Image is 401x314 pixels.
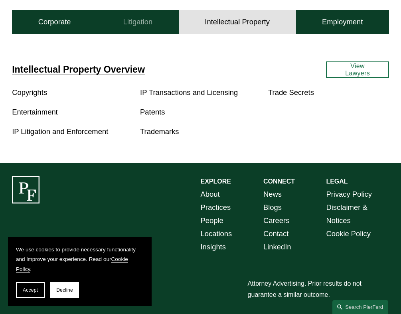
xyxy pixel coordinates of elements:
[326,227,371,240] a: Cookie Policy
[201,188,220,201] a: About
[201,201,231,214] a: Practices
[326,201,389,227] a: Disclaimer & Notices
[12,108,58,116] a: Entertainment
[201,240,226,253] a: Insights
[263,214,289,227] a: Careers
[16,282,45,298] button: Accept
[326,178,348,185] strong: LEGAL
[263,201,282,214] a: Blogs
[263,188,282,201] a: News
[8,237,152,306] section: Cookie banner
[263,178,295,185] strong: CONNECT
[12,127,108,136] a: IP Litigation and Enforcement
[322,17,363,26] h4: Employment
[38,17,71,26] h4: Corporate
[140,108,165,116] a: Patents
[140,88,238,97] a: IP Transactions and Licensing
[263,240,291,253] a: LinkedIn
[263,227,288,240] a: Contact
[12,64,145,75] a: Intellectual Property Overview
[205,17,270,26] h4: Intellectual Property
[16,256,128,272] a: Cookie Policy
[56,287,73,293] span: Decline
[16,245,144,274] p: We use cookies to provide necessary functionality and improve your experience. Read our .
[50,282,79,298] button: Decline
[326,188,372,201] a: Privacy Policy
[201,227,232,240] a: Locations
[23,287,38,293] span: Accept
[248,278,389,301] p: Attorney Advertising. Prior results do not guarantee a similar outcome.
[123,17,153,26] h4: Litigation
[140,127,179,136] a: Trademarks
[201,214,223,227] a: People
[326,61,389,78] a: View Lawyers
[12,88,47,97] a: Copyrights
[332,300,388,314] a: Search this site
[268,88,314,97] a: Trade Secrets
[201,178,231,185] strong: EXPLORE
